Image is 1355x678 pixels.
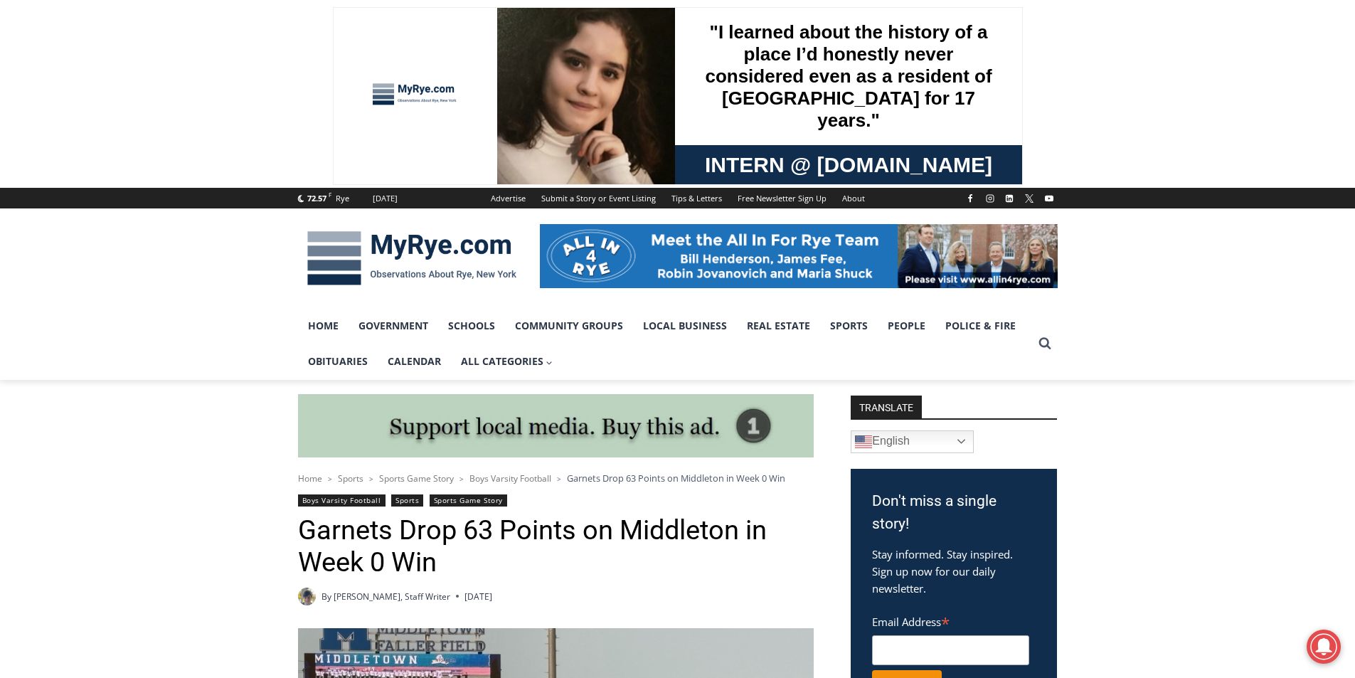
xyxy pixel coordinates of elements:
[359,1,672,138] div: "I learned about the history of a place I’d honestly never considered even as a resident of [GEOG...
[4,147,139,201] span: Open Tues. - Sun. [PHONE_NUMBER]
[378,344,451,379] a: Calendar
[1041,190,1058,207] a: YouTube
[935,308,1026,344] a: Police & Fire
[430,494,507,507] a: Sports Game Story
[469,472,551,484] a: Boys Varsity Football
[298,308,349,344] a: Home
[557,474,561,484] span: >
[533,188,664,208] a: Submit a Story or Event Listing
[329,191,331,198] span: F
[373,192,398,205] div: [DATE]
[1032,331,1058,356] button: View Search Form
[298,514,814,579] h1: Garnets Drop 63 Points on Middleton in Week 0 Win
[483,188,873,208] nav: Secondary Navigation
[372,142,659,174] span: Intern @ [DOMAIN_NAME]
[851,396,922,418] strong: TRANSLATE
[391,494,423,507] a: Sports
[307,193,326,203] span: 72.57
[298,588,316,605] a: Author image
[322,590,331,603] span: By
[298,471,814,485] nav: Breadcrumbs
[664,188,730,208] a: Tips & Letters
[540,224,1058,288] img: All in for Rye
[1021,190,1038,207] a: X
[834,188,873,208] a: About
[851,430,974,453] a: English
[872,490,1036,535] h3: Don't miss a single story!
[464,590,492,603] time: [DATE]
[1001,190,1018,207] a: Linkedin
[982,190,999,207] a: Instagram
[338,472,363,484] a: Sports
[505,308,633,344] a: Community Groups
[298,588,316,605] img: (PHOTO: MyRye.com 2024 Head Intern, Editor and now Staff Writer Charlie Morris. Contributed.)Char...
[298,221,526,295] img: MyRye.com
[730,188,834,208] a: Free Newsletter Sign Up
[872,546,1036,597] p: Stay informed. Stay inspired. Sign up now for our daily newsletter.
[567,472,785,484] span: Garnets Drop 63 Points on Middleton in Week 0 Win
[855,433,872,450] img: en
[451,344,563,379] button: Child menu of All Categories
[820,308,878,344] a: Sports
[379,472,454,484] a: Sports Game Story
[737,308,820,344] a: Real Estate
[483,188,533,208] a: Advertise
[334,590,450,603] a: [PERSON_NAME], Staff Writer
[336,192,349,205] div: Rye
[298,472,322,484] a: Home
[438,308,505,344] a: Schools
[342,138,689,177] a: Intern @ [DOMAIN_NAME]
[328,474,332,484] span: >
[298,494,386,507] a: Boys Varsity Football
[872,608,1029,633] label: Email Address
[633,308,737,344] a: Local Business
[298,308,1032,380] nav: Primary Navigation
[369,474,373,484] span: >
[298,394,814,458] img: support local media, buy this ad
[349,308,438,344] a: Government
[962,190,979,207] a: Facebook
[1,143,143,177] a: Open Tues. - Sun. [PHONE_NUMBER]
[459,474,464,484] span: >
[878,308,935,344] a: People
[298,344,378,379] a: Obituaries
[146,89,202,170] div: "[PERSON_NAME]'s draw is the fine variety of pristine raw fish kept on hand"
